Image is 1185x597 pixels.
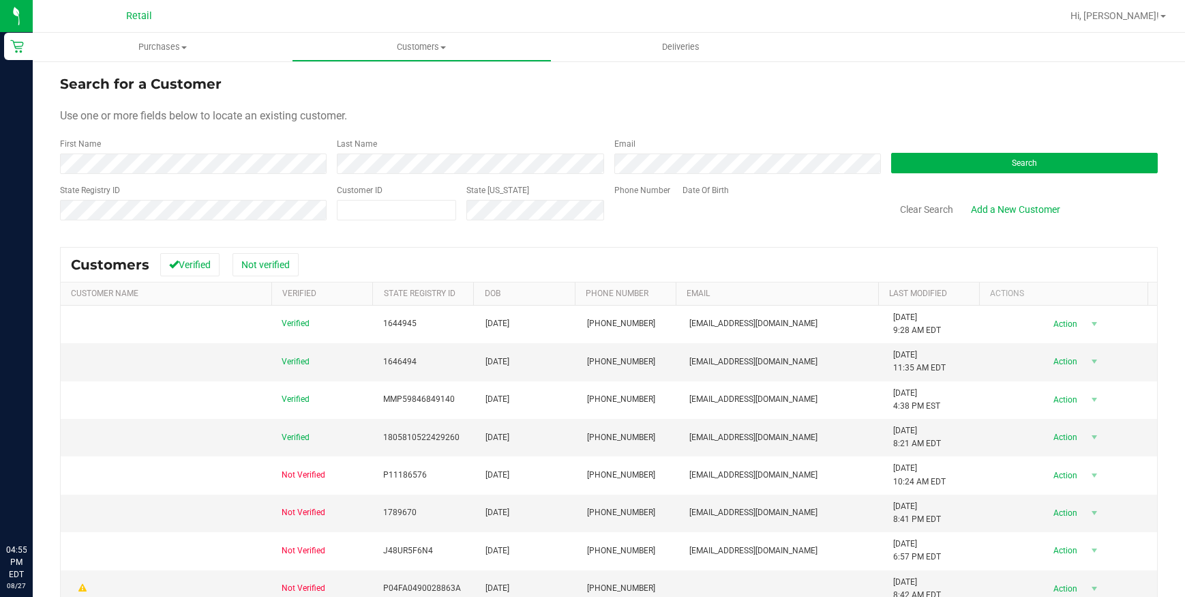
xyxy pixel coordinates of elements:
span: Search [1012,158,1037,168]
inline-svg: Retail [10,40,24,53]
span: P11186576 [383,469,427,482]
label: Date Of Birth [682,184,729,196]
span: Verified [282,431,310,444]
iframe: Resource center [14,488,55,529]
iframe: Resource center unread badge [40,486,57,502]
span: [DATE] 6:57 PM EDT [893,538,941,564]
span: select [1085,428,1102,447]
span: [DATE] [485,355,509,368]
span: Deliveries [644,41,718,53]
span: Not Verified [282,506,325,519]
span: Not Verified [282,582,325,595]
a: DOB [485,289,500,298]
span: Purchases [33,41,292,53]
span: [EMAIL_ADDRESS][DOMAIN_NAME] [689,506,817,519]
span: [DATE] [485,469,509,482]
a: Add a New Customer [962,198,1069,221]
span: 1646494 [383,355,417,368]
span: Not Verified [282,544,325,557]
div: Actions [990,289,1143,298]
span: [DATE] [485,506,509,519]
label: Last Name [337,138,377,150]
span: Action [1041,541,1085,560]
span: [PHONE_NUMBER] [587,393,655,406]
span: Action [1041,428,1085,447]
a: State Registry Id [384,289,455,298]
span: Action [1041,504,1085,523]
span: 1644945 [383,317,417,330]
label: State [US_STATE] [466,184,529,196]
label: Customer ID [337,184,382,196]
a: Verified [282,289,316,298]
span: Action [1041,390,1085,409]
span: [EMAIL_ADDRESS][DOMAIN_NAME] [689,393,817,406]
span: [EMAIL_ADDRESS][DOMAIN_NAME] [689,544,817,557]
span: [DATE] [485,393,509,406]
span: [PHONE_NUMBER] [587,469,655,482]
span: Action [1041,352,1085,371]
span: J48UR5F6N4 [383,544,433,557]
span: [DATE] 10:24 AM EDT [893,462,946,488]
a: Customer Name [71,289,138,298]
span: Customers [71,257,149,273]
button: Search [891,153,1158,173]
span: Action [1041,466,1085,485]
a: Customers [292,33,551,61]
span: Action [1041,315,1085,334]
span: 1789670 [383,506,417,519]
span: [DATE] 8:21 AM EDT [893,424,941,450]
label: First Name [60,138,101,150]
label: Phone Number [614,184,670,196]
span: Search for a Customer [60,76,222,92]
label: State Registry ID [60,184,120,196]
span: select [1085,541,1102,560]
span: Hi, [PERSON_NAME]! [1070,10,1159,21]
span: Retail [126,10,152,22]
span: select [1085,466,1102,485]
span: Verified [282,355,310,368]
a: Purchases [33,33,292,61]
span: [EMAIL_ADDRESS][DOMAIN_NAME] [689,355,817,368]
span: Verified [282,393,310,406]
span: [PHONE_NUMBER] [587,582,655,595]
span: select [1085,352,1102,371]
a: Phone Number [586,289,648,298]
span: select [1085,315,1102,334]
span: [DATE] [485,582,509,595]
p: 08/27 [6,581,27,591]
span: [DATE] 8:41 PM EDT [893,500,941,526]
span: [EMAIL_ADDRESS][DOMAIN_NAME] [689,431,817,444]
span: [EMAIL_ADDRESS][DOMAIN_NAME] [689,317,817,330]
span: [EMAIL_ADDRESS][DOMAIN_NAME] [689,469,817,482]
label: Email [614,138,635,150]
span: [DATE] [485,544,509,557]
span: Not Verified [282,469,325,482]
span: MMP59846849140 [383,393,455,406]
span: select [1085,390,1102,409]
a: Email [687,289,710,298]
div: Warning - Level 1 [76,582,89,595]
span: [DATE] 4:38 PM EST [893,387,940,413]
span: [DATE] 11:35 AM EDT [893,349,946,375]
span: [PHONE_NUMBER] [587,431,655,444]
span: [PHONE_NUMBER] [587,544,655,557]
span: Use one or more fields below to locate an existing customer. [60,109,347,122]
p: 04:55 PM EDT [6,544,27,581]
button: Not verified [232,253,299,276]
span: select [1085,504,1102,523]
span: [DATE] [485,317,509,330]
span: [PHONE_NUMBER] [587,317,655,330]
span: [DATE] [485,431,509,444]
span: 1805810522429260 [383,431,460,444]
button: Clear Search [891,198,962,221]
span: P04FA0490028863A [383,582,461,595]
span: [PHONE_NUMBER] [587,355,655,368]
span: [PHONE_NUMBER] [587,506,655,519]
span: Verified [282,317,310,330]
span: Customers [292,41,550,53]
span: [DATE] 9:28 AM EDT [893,311,941,337]
button: Verified [160,253,220,276]
a: Last Modified [889,289,947,298]
a: Deliveries [552,33,811,61]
